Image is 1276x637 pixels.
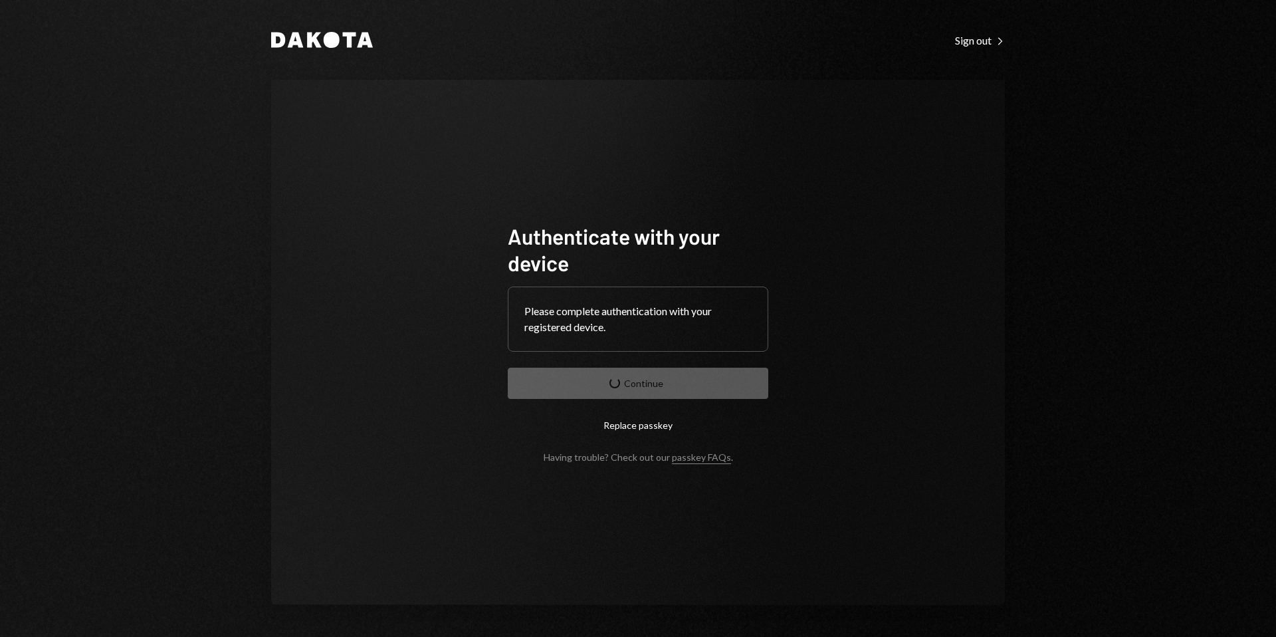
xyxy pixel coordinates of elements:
[955,33,1005,47] a: Sign out
[955,34,1005,47] div: Sign out
[508,223,768,276] h1: Authenticate with your device
[672,451,731,464] a: passkey FAQs
[524,303,752,335] div: Please complete authentication with your registered device.
[508,410,768,441] button: Replace passkey
[544,451,733,463] div: Having trouble? Check out our .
